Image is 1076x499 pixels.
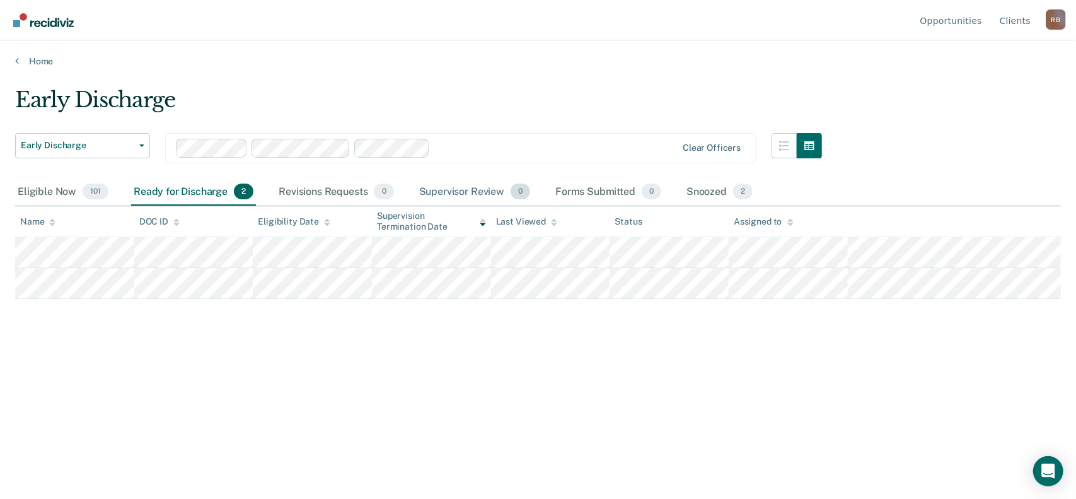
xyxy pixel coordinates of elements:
[234,184,253,200] span: 2
[615,216,642,227] div: Status
[15,87,822,123] div: Early Discharge
[83,184,108,200] span: 101
[377,211,486,232] div: Supervision Termination Date
[496,216,557,227] div: Last Viewed
[21,140,134,151] span: Early Discharge
[374,184,393,200] span: 0
[258,216,330,227] div: Eligibility Date
[1033,456,1063,486] div: Open Intercom Messenger
[15,179,111,206] div: Eligible Now101
[20,216,55,227] div: Name
[139,216,180,227] div: DOC ID
[684,179,755,206] div: Snoozed2
[511,184,530,200] span: 0
[276,179,396,206] div: Revisions Requests0
[733,184,753,200] span: 2
[417,179,533,206] div: Supervisor Review0
[642,184,661,200] span: 0
[1046,9,1066,30] div: R B
[1046,9,1066,30] button: Profile dropdown button
[734,216,793,227] div: Assigned to
[15,133,150,158] button: Early Discharge
[553,179,664,206] div: Forms Submitted0
[13,13,74,27] img: Recidiviz
[683,143,741,153] div: Clear officers
[15,56,1061,67] a: Home
[131,179,256,206] div: Ready for Discharge2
